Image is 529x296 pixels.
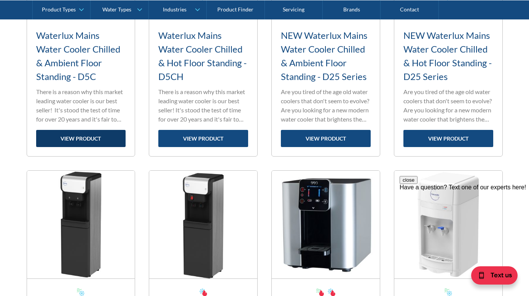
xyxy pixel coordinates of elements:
[158,130,248,147] a: view product
[403,130,493,147] a: view product
[42,6,76,13] div: Product Types
[158,29,248,83] h3: Waterlux Mains Water Cooler Chilled & Hot Floor Standing - D5CH
[102,6,131,13] div: Water Types
[281,87,371,124] p: Are you tired of the age old water coolers that don't seem to evolve? Are you looking for a new m...
[400,176,529,267] iframe: podium webchat widget prompt
[281,130,371,147] a: view product
[281,29,371,83] h3: NEW Waterlux Mains Water Cooler Chilled & Ambient Floor Standing - D25 Series
[403,87,493,124] p: Are you tired of the age old water coolers that don't seem to evolve? Are you looking for a new m...
[163,6,186,13] div: Industries
[36,87,126,124] p: There is a reason why this market leading water cooler is our best seller! It's stood the test of...
[453,258,529,296] iframe: podium webchat widget bubble
[272,171,380,279] img: BIBO Counter Top Boiling, Chilled & Ambient Water Filtration & Purification System
[149,171,257,279] img: Waterlux Trend Mains Water Cooler Chilled And Hot Floor Standing - D19CH
[394,171,502,279] img: Waterlux Mains Water Cooler Chilled & Ambient Bench Mounted - SD5C
[36,130,126,147] a: view product
[27,171,135,279] img: Waterlux Trend Mains Water Cooler Chilled & Ambient Floor Standing - D19C
[403,29,493,83] h3: NEW Waterlux Mains Water Cooler Chilled & Hot Floor Standing - D25 Series
[158,87,248,124] p: There is a reason why this market leading water cooler is our best seller! It's stood the test of...
[36,29,126,83] h3: Waterlux Mains Water Cooler Chilled & Ambient Floor Standing - D5C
